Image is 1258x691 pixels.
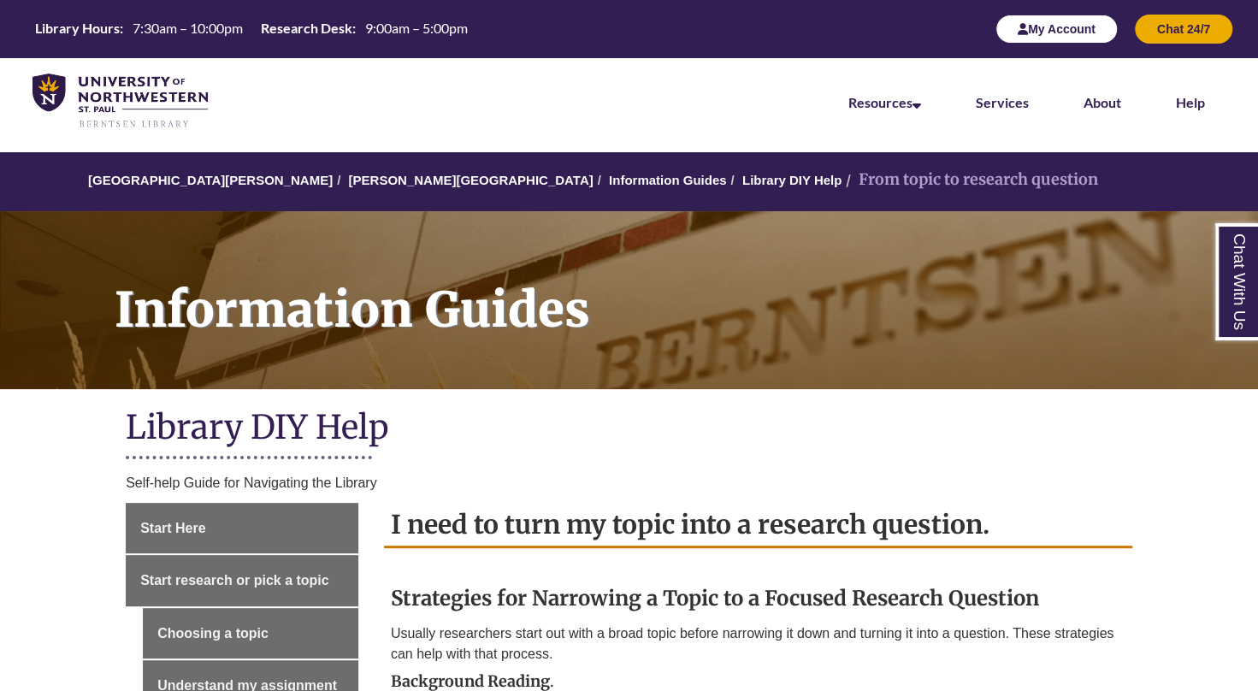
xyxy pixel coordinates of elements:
[848,94,921,110] a: Resources
[995,15,1118,44] button: My Account
[391,671,550,691] strong: Background Reading
[1135,21,1232,36] a: Chat 24/7
[133,20,243,36] span: 7:30am – 10:00pm
[976,94,1029,110] a: Services
[28,15,475,42] table: Hours Today
[88,173,333,187] a: [GEOGRAPHIC_DATA][PERSON_NAME]
[609,173,727,187] a: Information Guides
[126,503,358,554] a: Start Here
[28,15,475,44] a: Hours Today
[995,21,1118,36] a: My Account
[28,15,126,42] th: Library Hours:
[391,626,1114,661] span: Usually researchers start out with a broad topic before narrowing it down and turning it into a q...
[126,406,1132,452] h1: Library DIY Help
[391,585,1039,611] strong: Strategies for Narrowing a Topic to a Focused Research Question
[140,521,205,535] span: Start Here
[842,168,1098,192] li: From topic to research question
[254,15,358,42] th: Research Desk:
[32,74,208,129] img: UNWSP Library Logo
[742,173,842,187] a: Library DIY Help
[348,173,593,187] a: [PERSON_NAME][GEOGRAPHIC_DATA]
[1084,94,1121,110] a: About
[96,211,1258,367] h1: Information Guides
[365,20,468,36] span: 9:00am – 5:00pm
[1135,15,1232,44] button: Chat 24/7
[126,555,358,606] a: Start research or pick a topic
[126,475,377,490] span: Self-help Guide for Navigating the Library
[384,503,1132,548] h2: I need to turn my topic into a research question.
[550,671,554,691] span: .
[140,573,329,588] span: Start research or pick a topic
[1176,94,1205,110] a: Help
[143,608,358,659] a: Choosing a topic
